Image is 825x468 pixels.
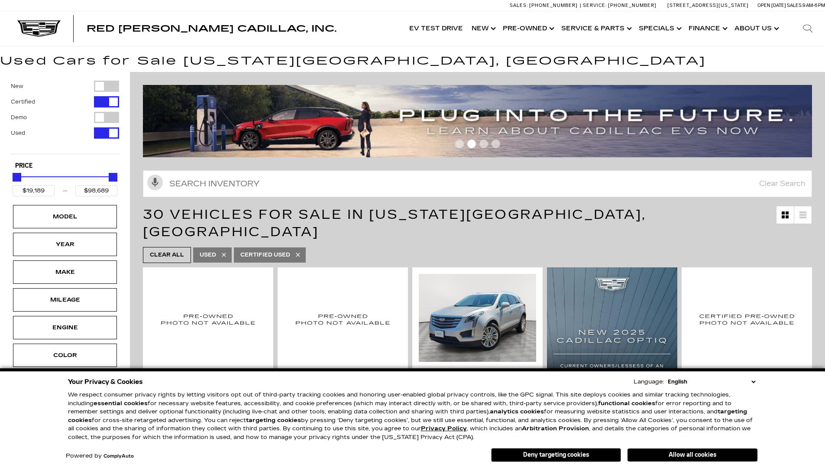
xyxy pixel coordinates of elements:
button: Allow all cookies [628,448,757,461]
label: Demo [11,113,27,122]
label: Certified [11,97,35,106]
div: Model [43,212,87,221]
span: Red [PERSON_NAME] Cadillac, Inc. [87,23,336,34]
span: 9 AM-6 PM [802,3,825,8]
strong: functional cookies [598,400,655,407]
div: ModelModel [13,205,117,228]
img: 2022 Cadillac XT4 Sport [688,274,806,364]
a: EV Test Drive [405,11,467,46]
button: Deny targeting cookies [491,448,621,462]
a: About Us [730,11,782,46]
input: Maximum [75,185,117,196]
img: ev-blog-post-banners4 [143,85,819,157]
span: Clear All [150,250,184,260]
h5: Price [15,162,115,170]
a: Service: [PHONE_NUMBER] [580,3,659,8]
div: ColorColor [13,344,117,367]
strong: Arbitration Provision [522,425,589,432]
a: Service & Parts [557,11,634,46]
span: Your Privacy & Cookies [68,376,143,388]
span: [PHONE_NUMBER] [608,3,657,8]
div: Maximum Price [109,173,117,182]
span: Used [200,250,216,260]
div: MakeMake [13,260,117,284]
input: Minimum [13,185,55,196]
div: EngineEngine [13,316,117,339]
img: 2018 Cadillac XT5 Premium Luxury AWD [419,274,536,362]
span: 30 Vehicles for Sale in [US_STATE][GEOGRAPHIC_DATA], [GEOGRAPHIC_DATA] [143,207,646,240]
label: New [11,82,23,91]
strong: essential cookies [94,400,148,407]
div: Color [43,351,87,360]
a: Privacy Policy [421,425,467,432]
p: We respect consumer privacy rights by letting visitors opt out of third-party tracking cookies an... [68,391,757,442]
span: Sales: [510,3,528,8]
a: Specials [634,11,684,46]
div: Year [43,240,87,249]
span: Service: [583,3,607,8]
a: Finance [684,11,730,46]
div: Filter by Vehicle Type [11,81,119,154]
span: Open [DATE] [757,3,786,8]
strong: targeting cookies [68,408,747,424]
span: Go to slide 3 [479,140,488,148]
select: Language Select [666,377,757,386]
div: Engine [43,323,87,332]
span: [PHONE_NUMBER] [529,3,578,8]
a: [STREET_ADDRESS][US_STATE] [667,3,749,8]
div: Powered by [66,453,134,459]
a: Pre-Owned [498,11,557,46]
img: Cadillac Dark Logo with Cadillac White Text [17,20,61,37]
svg: Click to toggle on voice search [147,175,163,190]
span: Go to slide 1 [455,140,464,148]
span: Sales: [787,3,802,8]
input: Search Inventory [143,170,812,197]
div: Language: [634,379,664,385]
a: Red [PERSON_NAME] Cadillac, Inc. [87,24,336,33]
span: Go to slide 2 [467,140,476,148]
span: Go to slide 4 [492,140,500,148]
a: Sales: [PHONE_NUMBER] [510,3,580,8]
strong: targeting cookies [246,417,301,424]
label: Used [11,129,25,137]
div: Mileage [43,295,87,305]
span: Certified Used [240,250,290,260]
a: ComplyAuto [104,454,134,459]
div: Minimum Price [13,173,21,182]
div: YearYear [13,233,117,256]
a: New [467,11,498,46]
div: Make [43,267,87,277]
div: MileageMileage [13,288,117,312]
strong: analytics cookies [490,408,544,415]
img: 2020 Cadillac XT4 Premium Luxury [149,274,267,364]
div: Price [13,170,117,196]
img: 2019 Cadillac XT4 AWD Sport [284,274,401,364]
